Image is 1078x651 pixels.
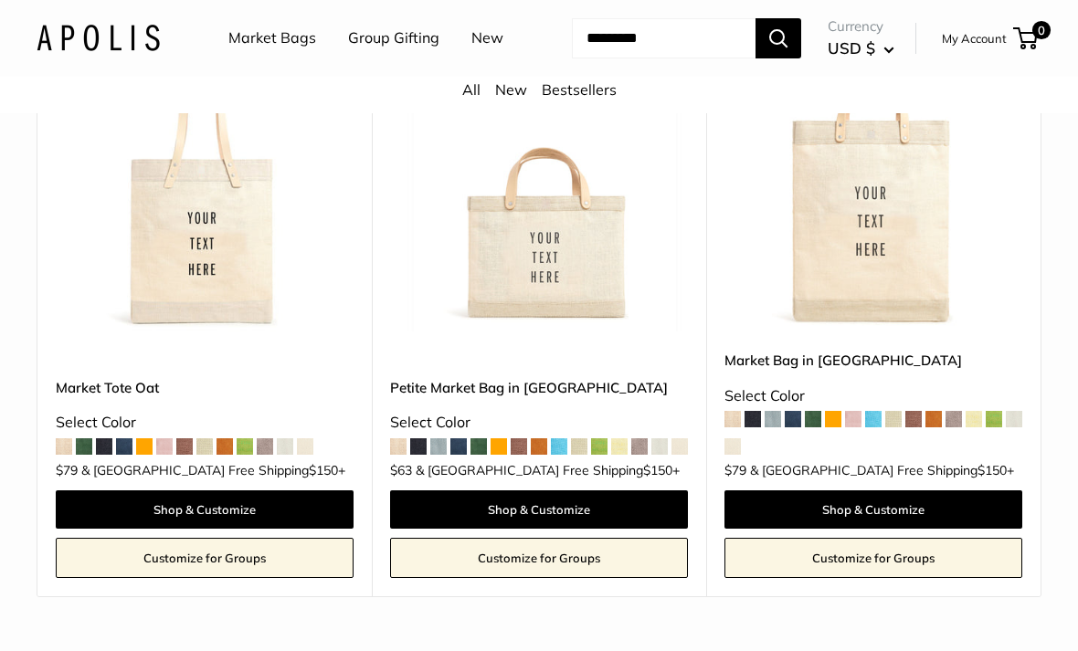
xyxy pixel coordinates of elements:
img: Market Bag in Oat [724,35,1022,332]
img: Market Tote Oat [56,35,354,332]
a: My Account [942,27,1007,49]
a: New [495,80,527,99]
a: Shop & Customize [390,491,688,530]
input: Search... [572,18,756,58]
a: Customize for Groups [724,539,1022,579]
span: $79 [56,463,78,479]
button: USD $ [828,34,894,63]
span: $63 [390,463,412,479]
span: & [GEOGRAPHIC_DATA] Free Shipping + [81,465,345,478]
img: Apolis [37,25,160,51]
a: Shop & Customize [724,491,1022,530]
button: Search [756,18,801,58]
span: $150 [643,463,672,479]
a: Customize for Groups [56,539,354,579]
a: Market Tote OatMarket Tote Oat [56,35,354,332]
a: Petite Market Bag in OatPetite Market Bag in Oat [390,35,688,332]
span: 0 [1032,21,1051,39]
a: Market Bags [228,25,316,52]
span: $79 [724,463,746,479]
span: & [GEOGRAPHIC_DATA] Free Shipping + [750,465,1014,478]
a: Bestsellers [542,80,617,99]
a: Petite Market Bag in [GEOGRAPHIC_DATA] [390,378,688,399]
a: Market Tote Oat [56,378,354,399]
div: Select Color [56,410,354,437]
div: Select Color [390,410,688,437]
a: New [471,25,503,52]
div: Select Color [724,383,1022,411]
a: Market Bag in OatMarket Bag in Oat [724,35,1022,332]
img: Petite Market Bag in Oat [390,35,688,332]
a: 0 [1015,27,1038,49]
a: Shop & Customize [56,491,354,530]
span: USD $ [828,38,875,58]
span: $150 [309,463,338,479]
span: Currency [828,14,894,39]
a: All [462,80,481,99]
a: Customize for Groups [390,539,688,579]
a: Market Bag in [GEOGRAPHIC_DATA] [724,351,1022,372]
span: $150 [978,463,1007,479]
span: & [GEOGRAPHIC_DATA] Free Shipping + [416,465,680,478]
a: Group Gifting [348,25,439,52]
